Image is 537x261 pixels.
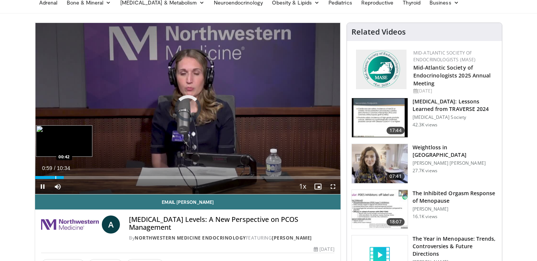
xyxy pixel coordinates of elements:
span: 07:41 [387,173,405,180]
h3: Weightloss in [GEOGRAPHIC_DATA] [413,144,497,159]
p: [PERSON_NAME] [413,206,497,212]
span: 0:59 [42,165,52,171]
h4: Related Videos [351,27,406,36]
button: Playback Rate [295,179,310,194]
div: Progress Bar [35,176,341,179]
a: Mid-Atlantic Society of Endocrinologists (MASE) [413,50,476,63]
p: 16.1K views [413,214,437,220]
p: 27.7K views [413,168,437,174]
a: 17:44 [MEDICAL_DATA]: Lessons Learned from TRAVERSE 2024 [MEDICAL_DATA] Society 42.3K views [351,98,497,138]
h4: [MEDICAL_DATA] Levels: A New Perspective on PCOS Management [129,215,334,232]
img: Northwestern Medicine Endocrinology [41,215,99,234]
img: f382488c-070d-4809-84b7-f09b370f5972.png.150x105_q85_autocrop_double_scale_upscale_version-0.2.png [356,50,407,89]
h3: The Inhibited Orgasm Response of Menopause [413,190,497,205]
h3: [MEDICAL_DATA]: Lessons Learned from TRAVERSE 2024 [413,98,497,113]
span: 18:07 [387,218,405,226]
span: / [54,165,55,171]
a: Email [PERSON_NAME] [35,194,341,209]
button: Fullscreen [325,179,341,194]
button: Enable picture-in-picture mode [310,179,325,194]
div: [DATE] [413,88,496,94]
button: Pause [35,179,50,194]
img: 1317c62a-2f0d-4360-bee0-b1bff80fed3c.150x105_q85_crop-smart_upscale.jpg [352,98,408,137]
p: 42.3K views [413,122,437,128]
a: Mid-Atlantic Society of Endocrinologists 2025 Annual Meeting [413,64,491,87]
img: image.jpeg [36,125,92,157]
a: 07:41 Weightloss in [GEOGRAPHIC_DATA] [PERSON_NAME] [PERSON_NAME] 27.7K views [351,144,497,184]
img: 9983fed1-7565-45be-8934-aef1103ce6e2.150x105_q85_crop-smart_upscale.jpg [352,144,408,183]
img: 283c0f17-5e2d-42ba-a87c-168d447cdba4.150x105_q85_crop-smart_upscale.jpg [352,190,408,229]
p: [MEDICAL_DATA] Society [413,114,497,120]
div: [DATE] [314,246,334,253]
video-js: Video Player [35,23,341,194]
a: [PERSON_NAME] [272,235,312,241]
a: A [102,215,120,234]
div: By FEATURING [129,235,334,241]
span: 17:44 [387,127,405,134]
a: 18:07 The Inhibited Orgasm Response of Menopause [PERSON_NAME] 16.1K views [351,190,497,229]
button: Mute [50,179,65,194]
h3: The Year in Menopause: Trends, Controversies & Future Directions [413,235,497,258]
a: Northwestern Medicine Endocrinology [135,235,246,241]
p: [PERSON_NAME] [PERSON_NAME] [413,160,497,166]
span: 10:34 [57,165,70,171]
